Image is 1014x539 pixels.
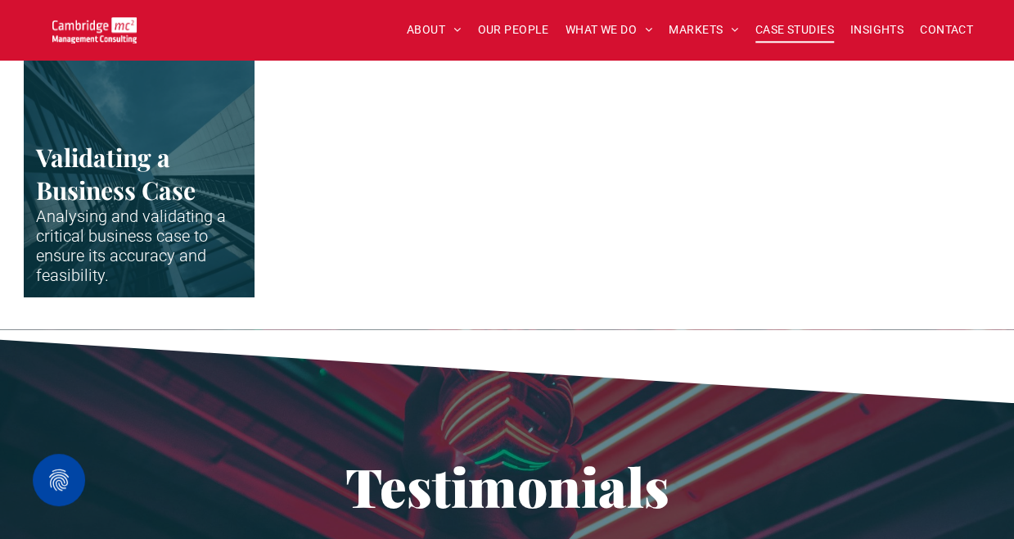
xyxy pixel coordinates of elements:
img: Go to Homepage [52,17,137,43]
a: CASE STUDIES [747,17,842,43]
span: Testimonials [345,451,669,521]
a: MARKETS [660,17,746,43]
a: Your Business Transformed | Cambridge Management Consulting [52,20,137,37]
a: CONTACT [912,17,981,43]
a: ABOUT [399,17,470,43]
a: OUR PEOPLE [469,17,557,43]
a: Vertical shot up the side of modern business building [24,11,255,297]
a: WHAT WE DO [557,17,661,43]
a: INSIGHTS [842,17,912,43]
